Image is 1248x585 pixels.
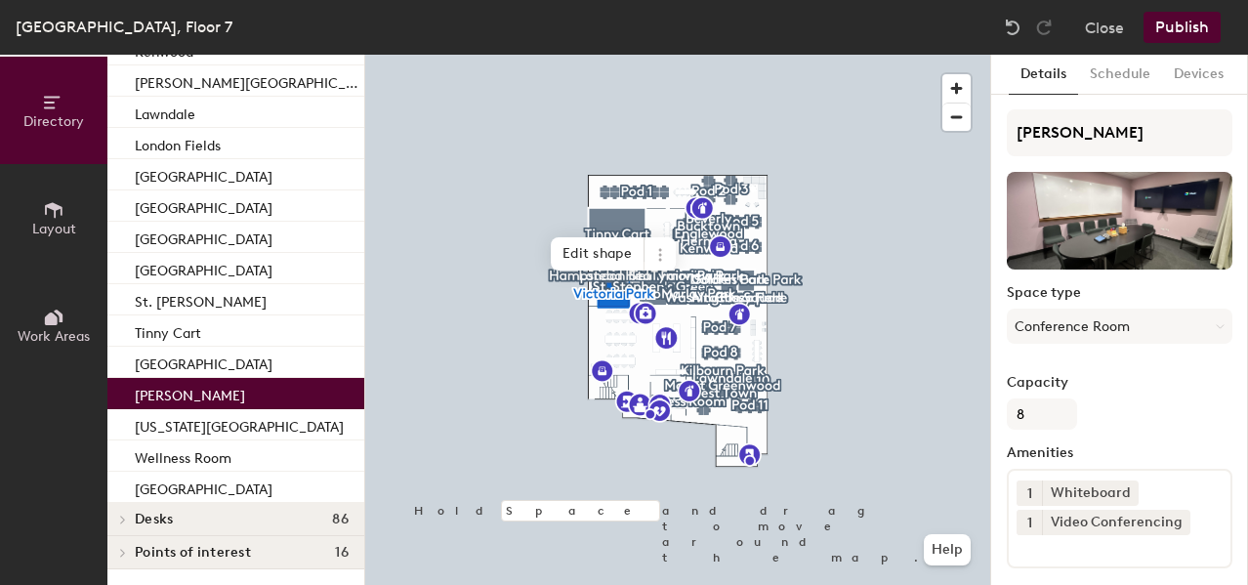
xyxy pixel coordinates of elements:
p: Lawndale [135,101,195,123]
span: 1 [1027,513,1032,533]
button: Publish [1144,12,1221,43]
p: St. [PERSON_NAME] [135,288,267,311]
p: [PERSON_NAME][GEOGRAPHIC_DATA] [135,69,360,92]
button: Conference Room [1007,309,1232,344]
button: Details [1009,55,1078,95]
div: [GEOGRAPHIC_DATA], Floor 7 [16,15,232,39]
span: Desks [135,512,173,527]
p: Tinny Cart [135,319,201,342]
p: [GEOGRAPHIC_DATA] [135,257,272,279]
button: Close [1085,12,1124,43]
img: Undo [1003,18,1022,37]
p: [GEOGRAPHIC_DATA] [135,351,272,373]
div: Video Conferencing [1042,510,1190,535]
button: 1 [1017,510,1042,535]
label: Amenities [1007,445,1232,461]
button: 1 [1017,481,1042,506]
img: The space named Victoria Park [1007,172,1232,270]
span: Directory [23,113,84,130]
p: [PERSON_NAME] [135,382,245,404]
span: 16 [335,545,349,561]
p: [GEOGRAPHIC_DATA] [135,194,272,217]
p: Wellness Room [135,444,231,467]
label: Space type [1007,285,1232,301]
button: Schedule [1078,55,1162,95]
p: [GEOGRAPHIC_DATA] [135,226,272,248]
button: Help [924,534,971,565]
button: Devices [1162,55,1235,95]
div: Whiteboard [1042,481,1139,506]
p: London Fields [135,132,221,154]
span: Work Areas [18,328,90,345]
p: [US_STATE][GEOGRAPHIC_DATA] [135,413,344,436]
span: 1 [1027,483,1032,504]
span: 86 [332,512,349,527]
span: Edit shape [551,237,645,271]
p: [GEOGRAPHIC_DATA] [135,476,272,498]
label: Capacity [1007,375,1232,391]
span: Points of interest [135,545,251,561]
p: [GEOGRAPHIC_DATA] [135,163,272,186]
span: Layout [32,221,76,237]
img: Redo [1034,18,1054,37]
